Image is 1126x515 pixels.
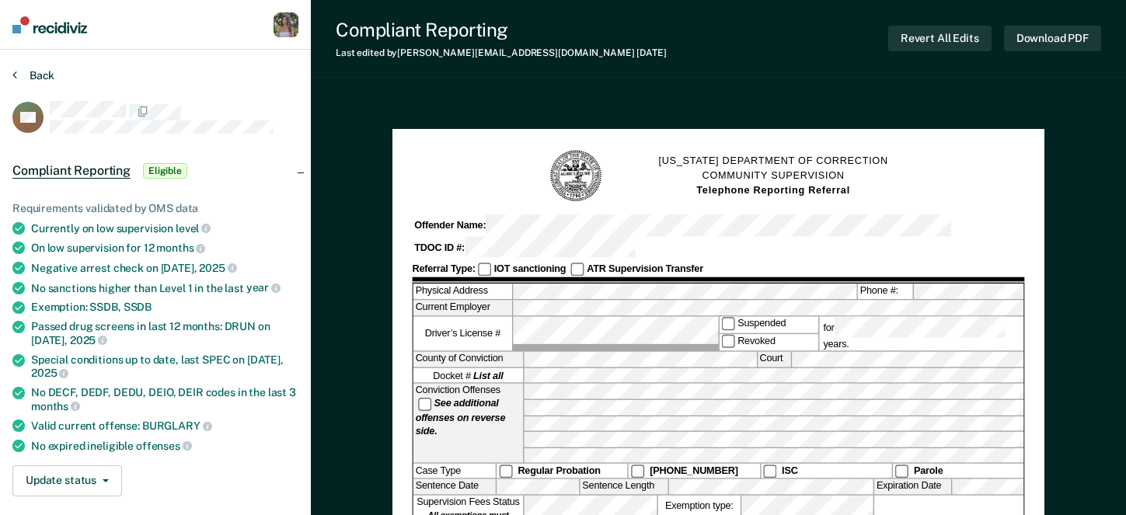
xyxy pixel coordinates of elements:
[416,398,506,437] strong: See additional offenses on reverse side.
[821,316,1021,351] label: for years.
[12,202,298,215] div: Requirements validated by OMS data
[12,465,122,496] button: Update status
[12,68,54,82] button: Back
[888,26,992,51] button: Revert All Edits
[156,242,205,254] span: months
[758,352,790,367] label: Court
[414,220,486,231] strong: Offender Name:
[413,316,512,351] label: Driver’s License #
[414,242,465,252] strong: TDOC ID #:
[721,335,735,349] input: Revoked
[587,263,703,274] strong: ATR Supervision Transfer
[417,398,431,412] input: See additional offenses on reverse side.
[336,47,667,58] div: Last edited by [PERSON_NAME][EMAIL_ADDRESS][DOMAIN_NAME]
[658,154,887,198] h1: [US_STATE] DEPARTMENT OF CORRECTION COMMUNITY SUPERVISION
[721,316,735,330] input: Suspended
[176,222,211,235] span: level
[136,440,192,452] span: offenses
[31,301,298,314] div: Exemption: SSDB,
[696,185,850,196] strong: Telephone Reporting Referral
[874,479,951,494] label: Expiration Date
[1004,26,1101,51] button: Download PDF
[413,284,512,299] label: Physical Address
[413,352,523,367] label: County of Conviction
[31,367,68,379] span: 2025
[763,465,777,478] input: ISC
[31,419,298,433] div: Valid current offense:
[31,261,298,275] div: Negative arrest check on [DATE],
[31,281,298,295] div: No sanctions higher than Level 1 in the last
[143,163,187,179] span: Eligible
[336,19,667,41] div: Compliant Reporting
[580,479,668,494] label: Sentence Length
[858,284,913,299] label: Phone #:
[31,400,80,412] span: months
[549,149,604,204] img: TN Seal
[894,465,908,478] input: Parole
[124,301,152,313] span: SSDB
[413,300,512,315] label: Current Employer
[12,163,131,179] span: Compliant Reporting
[518,465,600,476] strong: Regular Probation
[413,384,523,463] div: Conviction Offenses
[412,263,475,274] strong: Referral Type:
[12,16,87,33] img: Recidiviz
[914,465,943,476] strong: Parole
[650,465,737,476] strong: [PHONE_NUMBER]
[199,262,236,274] span: 2025
[31,320,298,346] div: Passed drug screens in last 12 months: DRUN on [DATE],
[31,353,298,380] div: Special conditions up to date, last SPEC on [DATE],
[31,386,298,412] div: No DECF, DEDF, DEDU, DEIO, DEIR codes in the last 3
[782,465,798,476] strong: ISC
[494,263,566,274] strong: IOT sanctioning
[499,465,513,478] input: Regular Probation
[478,263,492,277] input: IOT sanctioning
[413,465,496,478] div: Case Type
[70,334,107,346] span: 2025
[631,465,645,478] input: [PHONE_NUMBER]
[31,221,298,235] div: Currently on low supervision
[31,241,298,255] div: On low supervision for 12
[413,479,496,494] label: Sentence Date
[31,439,298,453] div: No expired ineligible
[719,334,817,351] label: Revoked
[636,47,666,58] span: [DATE]
[719,316,817,333] label: Suspended
[246,281,281,294] span: year
[834,316,1004,338] input: for years.
[142,419,212,432] span: BURGLARY
[473,370,503,381] strong: List all
[433,369,503,382] span: Docket #
[570,263,584,277] input: ATR Supervision Transfer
